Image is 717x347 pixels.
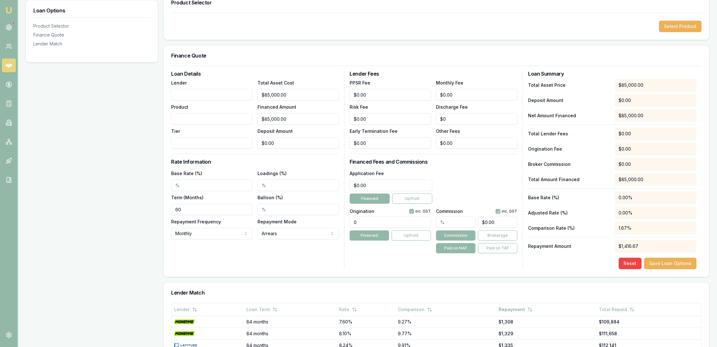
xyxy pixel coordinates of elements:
[5,6,13,14] img: emu-icon-u.png
[350,209,374,214] label: Origination
[395,328,496,339] td: 9.77%
[350,159,517,164] h3: Financed Fees and Commissions
[350,113,431,125] input: $
[528,112,610,119] p: Net Amount Financed
[436,89,517,100] input: $
[350,71,517,76] h3: Lender Fees
[499,304,533,315] button: Repayment
[436,230,475,241] button: Commission
[171,180,252,191] input: %
[258,137,339,149] input: $
[599,304,634,315] button: Total Repaid
[171,290,701,295] h3: Lender Match
[258,128,293,134] label: Deposit Amount
[171,53,701,58] h3: Finance Quote
[246,304,278,315] button: Loan Term
[258,89,339,100] input: $
[436,243,475,253] button: Paid on NAF
[398,304,432,315] button: Comparison
[171,128,180,134] label: Tier
[258,171,287,176] label: Loadings (%)
[174,304,197,315] button: Lender
[615,143,696,155] div: $0.00
[644,258,696,269] button: Save Loan Options
[436,113,517,125] input: $
[350,230,389,241] button: Financed
[33,32,150,38] div: Finance Quote
[528,131,610,137] p: Total Lender Fees
[659,21,701,32] button: Select Product
[615,173,696,186] div: $85,000.00
[615,127,696,140] div: $0.00
[528,71,696,76] h3: Loan Summary
[258,195,283,200] label: Balloon (%)
[615,191,696,204] div: 0.00%
[615,222,696,235] div: 1.67%
[599,319,699,325] div: $109,884
[171,104,188,110] label: Product
[436,104,468,110] label: Discharge Fee
[33,8,150,13] h3: Loan Options
[495,209,517,214] div: inc. GST
[528,194,610,201] p: Base Rate (%)
[499,330,593,337] div: $1,329
[478,230,517,241] button: Brokerage
[350,80,370,85] label: PPSR Fee
[615,158,696,171] div: $0.00
[528,243,610,249] p: Repayment Amount
[350,137,431,149] input: $
[436,209,463,214] label: Commission
[615,79,696,92] div: $85,000.00
[350,194,390,204] button: Financed
[258,219,297,224] label: Repayment Mode
[478,243,517,253] button: Paid on TAF
[392,230,431,241] button: Upfront
[350,180,432,191] input: $
[436,80,463,85] label: Monthly Fee
[619,258,641,269] button: Reset
[436,216,475,228] input: %
[599,330,699,337] div: $111,658
[339,304,357,315] button: Rate
[337,328,395,339] td: 8.10%
[436,128,460,134] label: Other Fees
[350,171,384,176] label: Application Fee
[528,176,610,183] p: Total Amount Financed
[258,80,294,85] label: Total Asset Cost
[171,219,221,224] label: Repayment Frequency
[171,159,339,164] h3: Rate Information
[615,207,696,219] div: 0.00%
[258,113,339,125] input: $
[171,71,339,76] h3: Loan Details
[171,171,202,176] label: Base Rate (%)
[258,104,296,110] label: Financed Amount
[499,319,593,325] div: $1,308
[337,316,395,328] td: 7.60%
[528,97,610,104] p: Deposit Amount
[528,225,610,231] p: Comparison Rate (%)
[528,161,610,167] p: Broker Commission
[528,146,610,152] p: Origination Fee
[33,23,150,29] div: Product Selector
[258,204,339,215] input: %
[350,89,431,100] input: $
[615,240,696,253] div: $1,416.67
[171,195,204,200] label: Term (Months)
[409,209,431,214] div: inc. GST
[244,316,337,328] td: 84 months
[395,316,496,328] td: 9.27%
[615,109,696,122] div: $85,000.00
[615,94,696,107] div: $0.00
[436,137,517,149] input: $
[350,104,368,110] label: Risk Fee
[33,41,150,47] div: Lender Match
[171,80,187,85] label: Lender
[528,210,610,216] p: Adjusted Rate (%)
[174,331,195,336] img: Money Me
[244,328,337,339] td: 84 months
[258,180,339,191] input: %
[350,128,398,134] label: Early Termination Fee
[392,194,432,204] button: Upfront
[528,82,610,88] p: Total Asset Price
[174,319,195,324] img: Money Me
